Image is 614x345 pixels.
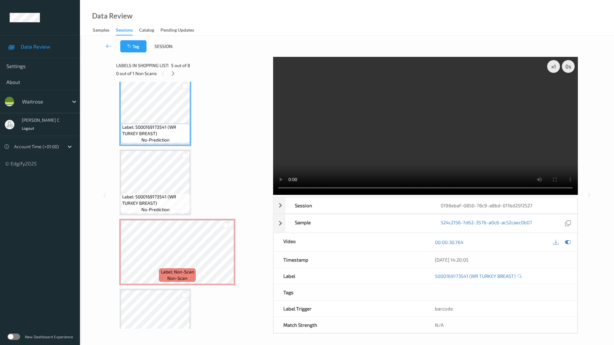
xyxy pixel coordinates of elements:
[425,301,577,317] div: barcode
[562,60,575,73] div: 0 s
[161,269,194,275] span: Label: Non-Scan
[435,239,463,245] a: 00:00:30.764
[285,197,431,213] div: Session
[171,62,190,69] span: 5 out of 8
[93,27,109,35] div: Samples
[547,60,560,73] div: x 1
[161,27,194,35] div: Pending Updates
[435,257,568,263] div: [DATE] 14:20:05
[92,13,132,19] div: Data Review
[120,40,146,52] button: Tag
[273,214,578,233] div: Sample524c2156-7d62-3576-a0c6-ac52caec0b07
[273,197,578,214] div: Session0198ebaf-0850-78c9-a8bd-011bd25f2527
[116,62,169,69] span: Labels in shopping list:
[122,124,188,137] span: Label: 5000169173541 (WR TURKEY BREAST)
[116,69,269,77] div: 0 out of 1 Non Scans
[441,219,532,228] a: 524c2156-7d62-3576-a0c6-ac52caec0b07
[122,194,188,206] span: Label: 5000169173541 (WR TURKEY BREAST)
[274,233,426,251] div: Video
[93,26,116,35] a: Samples
[425,317,577,333] div: N/A
[141,137,169,143] span: no-prediction
[274,301,426,317] div: Label Trigger
[167,275,187,281] span: non-scan
[274,284,426,300] div: Tags
[431,197,577,213] div: 0198ebaf-0850-78c9-a8bd-011bd25f2527
[154,43,173,50] span: Session:
[116,27,133,35] div: Sessions
[161,26,201,35] a: Pending Updates
[139,26,161,35] a: Catalog
[274,268,426,284] div: Label
[285,214,431,233] div: Sample
[274,252,426,268] div: Timestamp
[435,273,516,279] a: 5000169173541 (WR TURKEY BREAST)
[116,26,139,35] a: Sessions
[274,317,426,333] div: Match Strength
[139,27,154,35] div: Catalog
[141,206,169,213] span: no-prediction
